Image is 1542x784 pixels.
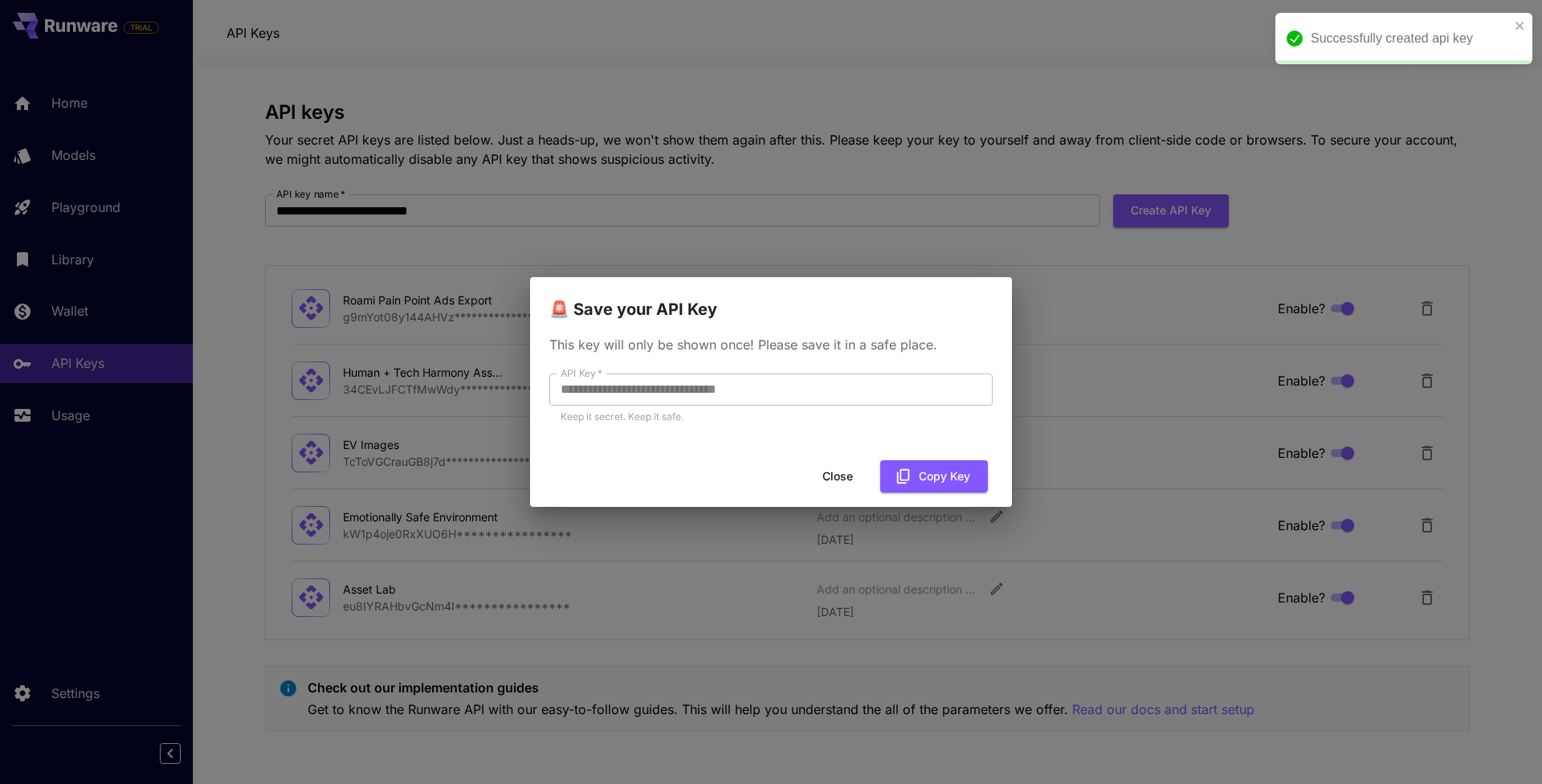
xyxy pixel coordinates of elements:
h2: 🚨 Save your API Key [530,277,1012,322]
p: Keep it secret. Keep it safe. [561,409,981,425]
div: Successfully created api key [1311,29,1510,48]
button: close [1515,19,1526,32]
button: Close [802,460,874,493]
button: Copy Key [880,460,988,493]
label: API Key [561,366,602,380]
p: This key will only be shown once! Please save it in a safe place. [549,335,993,354]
